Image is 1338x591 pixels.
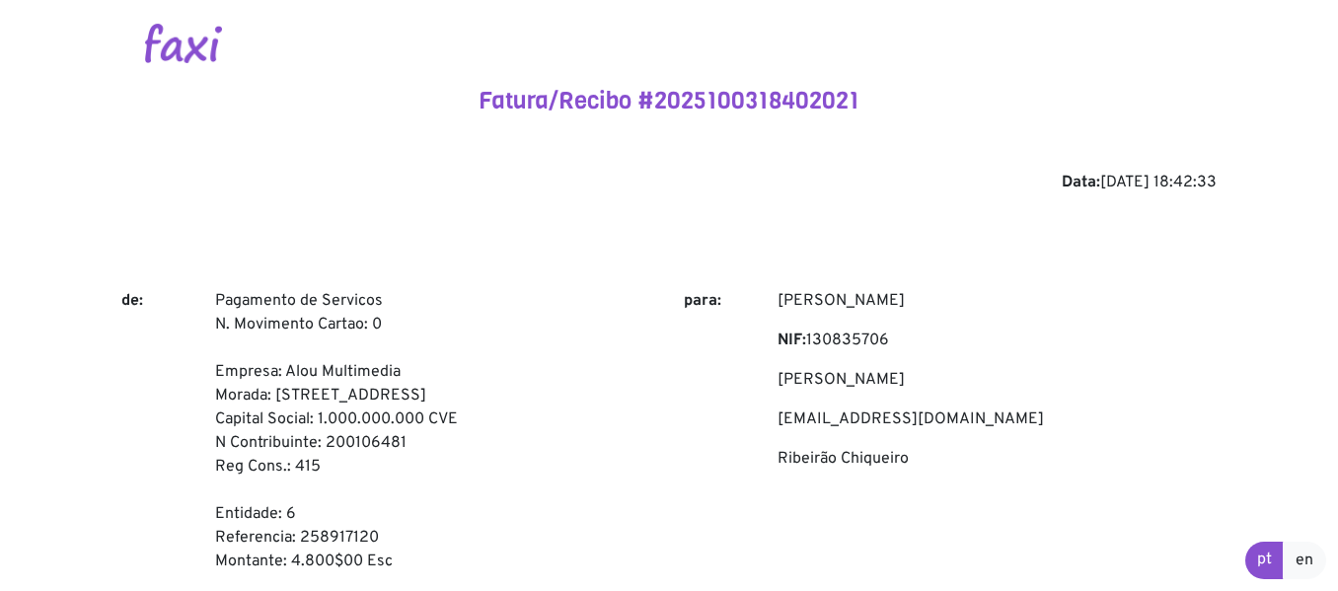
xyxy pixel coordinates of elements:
a: en [1283,542,1326,579]
b: de: [121,291,143,311]
b: para: [684,291,721,311]
p: [PERSON_NAME] [778,289,1217,313]
p: [PERSON_NAME] [778,368,1217,392]
a: pt [1245,542,1284,579]
h4: Fatura/Recibo #2025100318402021 [121,87,1217,115]
p: Ribeirão Chiqueiro [778,447,1217,471]
p: [EMAIL_ADDRESS][DOMAIN_NAME] [778,407,1217,431]
div: [DATE] 18:42:33 [121,171,1217,194]
p: 130835706 [778,329,1217,352]
b: Data: [1062,173,1100,192]
b: NIF: [778,331,806,350]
